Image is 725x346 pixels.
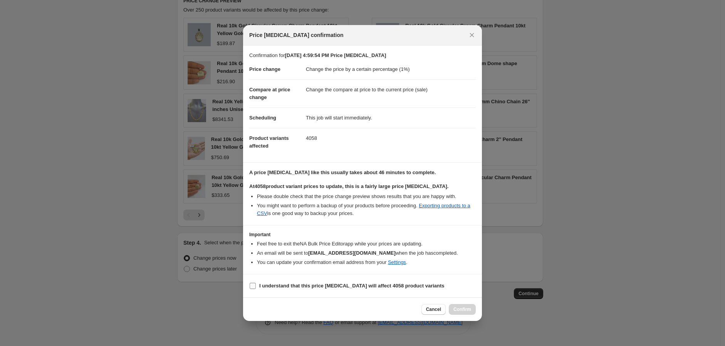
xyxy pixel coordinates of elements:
span: Price change [249,66,280,72]
dd: Change the compare at price to the current price (sale) [306,79,476,100]
li: Feel free to exit the NA Bulk Price Editor app while your prices are updating. [257,240,476,248]
dd: Change the price by a certain percentage (1%) [306,59,476,79]
b: [DATE] 4:59:54 PM Price [MEDICAL_DATA] [285,52,386,58]
b: I understand that this price [MEDICAL_DATA] will affect 4058 product variants [259,283,445,289]
a: Settings [388,259,406,265]
span: Compare at price change [249,87,290,100]
span: Cancel [426,306,441,312]
p: Confirmation for [249,52,476,59]
button: Close [467,30,477,40]
li: Please double check that the price change preview shows results that you are happy with. [257,193,476,200]
span: Scheduling [249,115,276,121]
span: Product variants affected [249,135,289,149]
a: Exporting products to a CSV [257,203,470,216]
dd: This job will start immediately. [306,107,476,128]
b: At 4058 product variant prices to update, this is a fairly large price [MEDICAL_DATA]. [249,183,448,189]
span: Price [MEDICAL_DATA] confirmation [249,31,344,39]
h3: Important [249,232,476,238]
button: Cancel [421,304,446,315]
b: [EMAIL_ADDRESS][DOMAIN_NAME] [308,250,396,256]
dd: 4058 [306,128,476,148]
li: An email will be sent to when the job has completed . [257,249,476,257]
b: A price [MEDICAL_DATA] like this usually takes about 46 minutes to complete. [249,170,436,175]
li: You can update your confirmation email address from your . [257,259,476,266]
li: You might want to perform a backup of your products before proceeding. is one good way to backup ... [257,202,476,217]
